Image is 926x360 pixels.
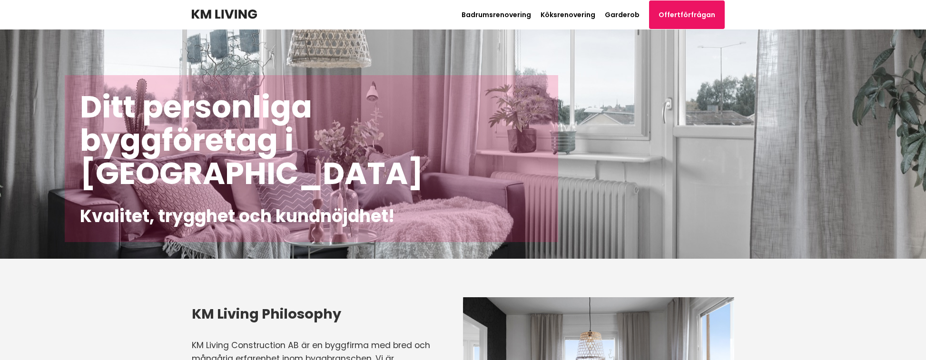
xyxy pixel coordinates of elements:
[80,205,543,227] h2: Kvalitet, trygghet och kundnöjdhet!
[192,304,439,323] h3: KM Living Philosophy
[649,0,725,29] a: Offertförfrågan
[192,10,257,19] img: KM Living
[605,10,640,19] a: Garderob
[462,10,531,19] a: Badrumsrenovering
[80,90,543,190] h1: Ditt personliga byggföretag i [GEOGRAPHIC_DATA]
[541,10,595,19] a: Köksrenovering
